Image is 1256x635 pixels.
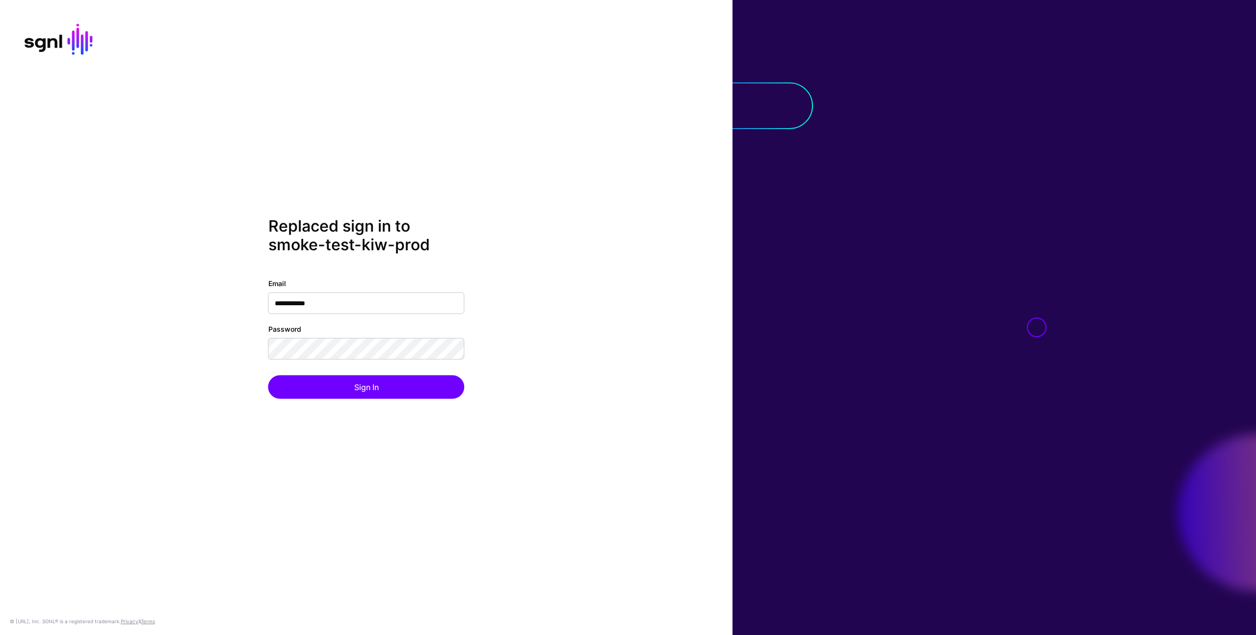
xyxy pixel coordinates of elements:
a: Terms [141,618,155,624]
h2: Replaced sign in to smoke-test-kiw-prod [268,217,465,255]
a: Privacy [121,618,138,624]
label: Email [268,278,286,288]
div: © [URL], Inc. SGNL® is a registered trademark. & [10,617,155,625]
button: Sign In [268,375,465,398]
label: Password [268,323,301,334]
